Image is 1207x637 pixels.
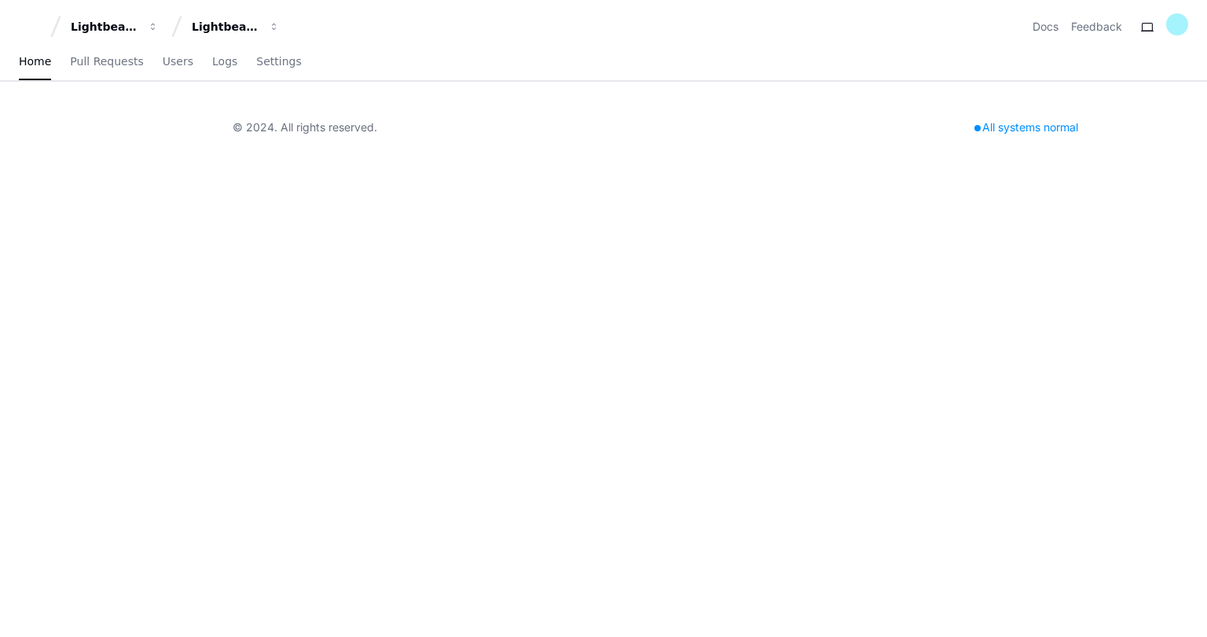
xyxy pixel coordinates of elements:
[212,44,237,80] a: Logs
[19,44,51,80] a: Home
[1033,19,1058,35] a: Docs
[19,57,51,66] span: Home
[1071,19,1122,35] button: Feedback
[965,116,1088,138] div: All systems normal
[70,57,143,66] span: Pull Requests
[233,120,377,135] div: © 2024. All rights reserved.
[163,44,193,80] a: Users
[185,13,286,41] button: Lightbeam Health Solutions
[64,13,165,41] button: Lightbeam Health
[192,19,259,35] div: Lightbeam Health Solutions
[256,44,301,80] a: Settings
[163,57,193,66] span: Users
[212,57,237,66] span: Logs
[70,44,143,80] a: Pull Requests
[256,57,301,66] span: Settings
[71,19,138,35] div: Lightbeam Health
